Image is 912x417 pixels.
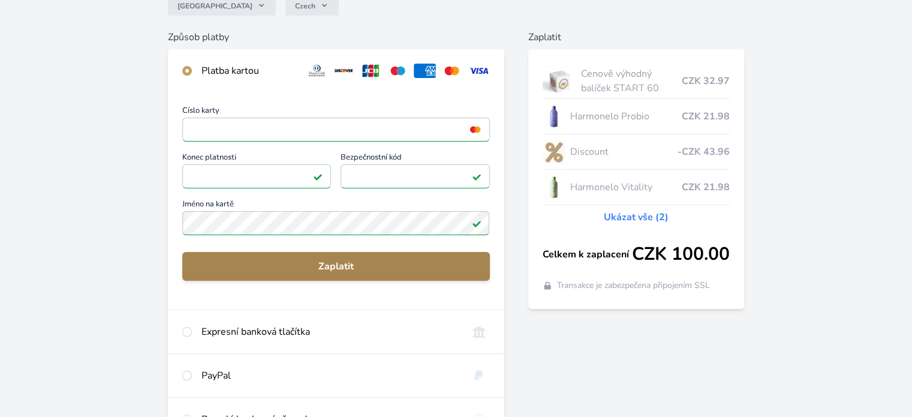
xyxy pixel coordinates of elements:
[682,180,730,194] span: CZK 21.98
[581,67,681,95] span: Cenově výhodný balíček START 60
[177,1,252,11] span: [GEOGRAPHIC_DATA]
[543,247,632,262] span: Celkem k zaplacení
[557,280,710,292] span: Transakce je zabezpečena připojením SSL
[678,145,730,159] span: -CZK 43.96
[414,64,436,78] img: amex.svg
[306,64,328,78] img: diners.svg
[341,154,489,164] span: Bezpečnostní kód
[182,107,489,118] span: Číslo karty
[182,252,489,281] button: Zaplatit
[360,64,382,78] img: jcb.svg
[201,325,457,339] div: Expresní banková tlačítka
[168,30,504,44] h6: Způsob platby
[570,145,677,159] span: Discount
[468,368,490,383] img: paypal.svg
[468,64,490,78] img: visa.svg
[543,172,565,202] img: CLEAN_VITALITY_se_stinem_x-lo.jpg
[543,101,565,131] img: CLEAN_PROBIO_se_stinem_x-lo.jpg
[467,124,483,135] img: mc
[192,259,480,274] span: Zaplatit
[472,218,481,228] img: Platné pole
[682,109,730,124] span: CZK 21.98
[295,1,315,11] span: Czech
[182,154,331,164] span: Konec platnosti
[604,210,669,224] a: Ukázat vše (2)
[472,172,481,181] img: Platné pole
[682,74,730,88] span: CZK 32.97
[201,64,296,78] div: Platba kartou
[570,180,681,194] span: Harmonelo Vitality
[188,121,484,138] iframe: Iframe pro číslo karty
[543,66,577,96] img: start.jpg
[528,30,744,44] h6: Zaplatit
[333,64,355,78] img: discover.svg
[632,244,730,265] span: CZK 100.00
[387,64,409,78] img: maestro.svg
[182,200,489,211] span: Jméno na kartě
[313,172,323,181] img: Platné pole
[468,325,490,339] img: onlineBanking_CZ.svg
[570,109,681,124] span: Harmonelo Probio
[188,168,326,185] iframe: Iframe pro datum vypršení platnosti
[441,64,463,78] img: mc.svg
[346,168,484,185] iframe: Iframe pro bezpečnostní kód
[182,211,489,235] input: Jméno na kartěPlatné pole
[201,368,457,383] div: PayPal
[543,137,565,167] img: discount-lo.png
